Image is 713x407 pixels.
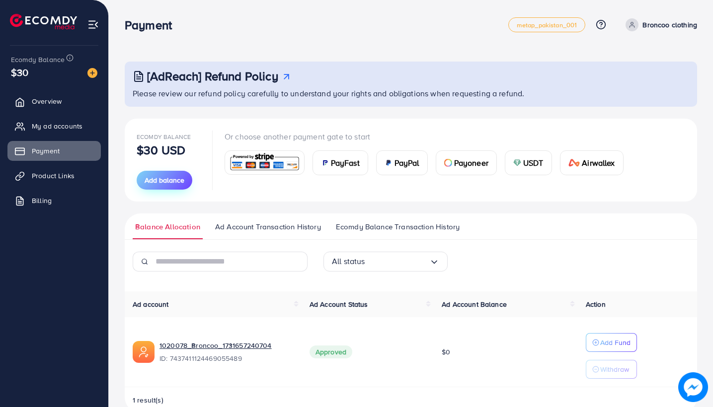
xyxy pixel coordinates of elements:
span: Airwallex [582,157,615,169]
span: Ecomdy Balance Transaction History [336,221,460,232]
div: Search for option [323,252,448,271]
img: logo [10,14,77,29]
a: Product Links [7,166,101,186]
button: Add balance [137,171,192,190]
p: $30 USD [137,144,185,156]
a: cardPayPal [376,150,428,175]
span: Add balance [145,175,184,185]
a: My ad accounts [7,116,101,136]
h3: [AdReach] Refund Policy [147,69,278,83]
span: Billing [32,196,52,205]
img: menu [87,19,99,30]
a: Billing [7,191,101,210]
span: $30 [11,65,28,79]
span: Balance Allocation [135,221,200,232]
span: Payoneer [454,157,488,169]
h3: Payment [125,18,180,32]
img: ic-ads-acc.e4c84228.svg [133,341,155,363]
a: cardPayoneer [436,150,497,175]
span: Product Links [32,171,75,181]
span: Payment [32,146,60,156]
span: Action [586,299,606,309]
button: Withdraw [586,360,637,379]
input: Search for option [365,254,429,269]
span: Ecomdy Balance [137,133,191,141]
p: Withdraw [600,363,629,375]
span: ID: 7437411124469055489 [159,353,294,363]
img: card [385,159,393,167]
img: card [444,159,452,167]
img: image [678,372,708,402]
span: 1 result(s) [133,395,163,405]
p: Please review our refund policy carefully to understand your rights and obligations when requesti... [133,87,691,99]
a: cardAirwallex [560,150,624,175]
p: Add Fund [600,337,631,348]
span: Ad Account Status [310,299,368,309]
span: Ad Account Balance [442,299,507,309]
p: Or choose another payment gate to start [225,131,632,142]
a: cardUSDT [505,150,552,175]
a: Broncoo clothing [622,18,697,31]
button: Add Fund [586,333,637,352]
span: Ecomdy Balance [11,55,65,65]
span: Approved [310,345,352,358]
img: card [513,159,521,167]
a: Overview [7,91,101,111]
a: cardPayFast [313,150,368,175]
span: All status [332,254,365,269]
img: card [228,152,301,173]
p: Broncoo clothing [642,19,697,31]
span: Ad account [133,299,169,309]
img: card [568,159,580,167]
a: card [225,150,305,175]
span: USDT [523,157,544,169]
a: 1020078_Broncoo_1731657240704 [159,340,294,350]
span: PayFast [331,157,360,169]
img: card [321,159,329,167]
span: $0 [442,347,450,357]
span: metap_pakistan_001 [517,22,577,28]
span: Overview [32,96,62,106]
span: Ad Account Transaction History [215,221,321,232]
a: metap_pakistan_001 [508,17,586,32]
img: image [87,68,97,78]
span: My ad accounts [32,121,82,131]
a: Payment [7,141,101,161]
div: <span class='underline'>1020078_Broncoo_1731657240704</span></br>7437411124469055489 [159,340,294,363]
span: PayPal [395,157,419,169]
